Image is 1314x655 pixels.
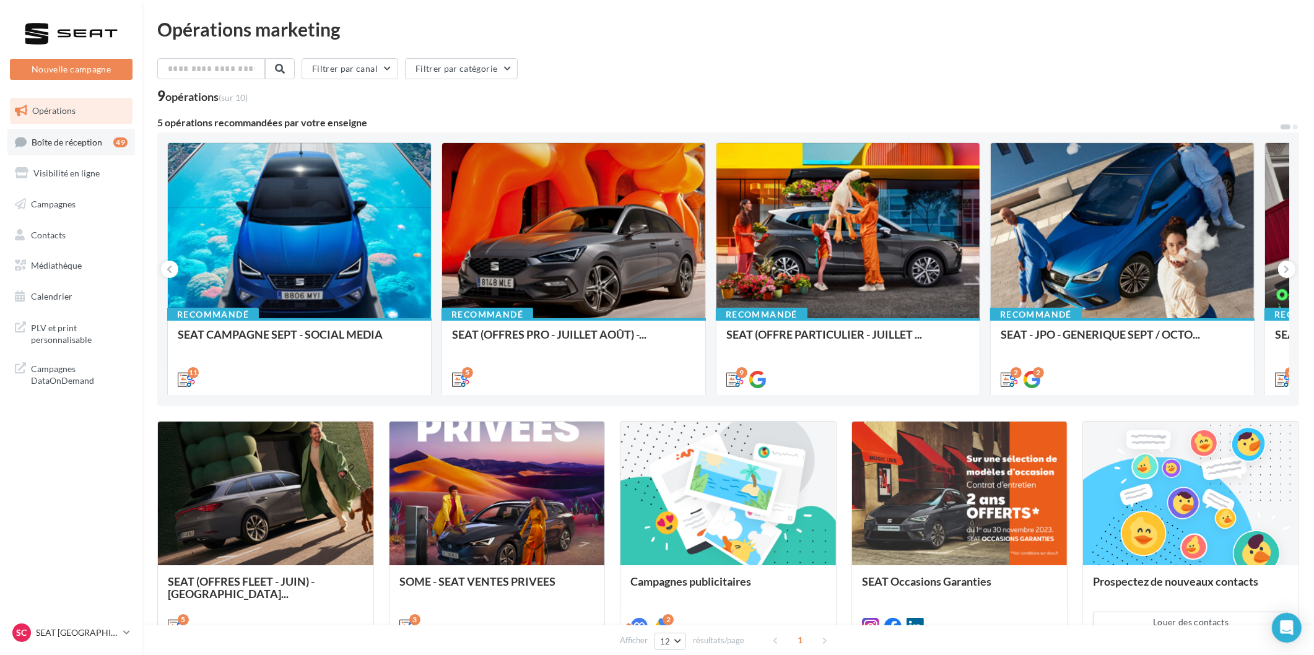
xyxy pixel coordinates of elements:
[31,360,128,387] span: Campagnes DataOnDemand
[7,284,135,310] a: Calendrier
[726,327,922,341] span: SEAT (OFFRE PARTICULIER - JUILLET ...
[7,222,135,248] a: Contacts
[1093,575,1258,588] span: Prospectez de nouveaux contacts
[219,92,248,103] span: (sur 10)
[178,614,189,625] div: 5
[1272,613,1302,643] div: Open Intercom Messenger
[462,367,473,378] div: 5
[693,635,744,646] span: résultats/page
[7,98,135,124] a: Opérations
[10,621,133,644] a: SC SEAT [GEOGRAPHIC_DATA]
[655,633,686,650] button: 12
[736,367,747,378] div: 9
[1093,612,1289,633] button: Louer des contacts
[862,575,991,588] span: SEAT Occasions Garanties
[31,199,76,209] span: Campagnes
[7,129,135,155] a: Boîte de réception49
[178,327,383,341] span: SEAT CAMPAGNE SEPT - SOCIAL MEDIA
[1285,367,1296,378] div: 6
[7,253,135,279] a: Médiathèque
[31,319,128,346] span: PLV et print personnalisable
[716,308,807,321] div: Recommandé
[663,614,674,625] div: 2
[17,627,27,639] span: SC
[990,308,1082,321] div: Recommandé
[157,118,1279,128] div: 5 opérations recommandées par votre enseigne
[31,260,82,271] span: Médiathèque
[113,137,128,147] div: 49
[1033,367,1044,378] div: 2
[399,575,555,588] span: SOME - SEAT VENTES PRIVEES
[32,136,102,147] span: Boîte de réception
[409,614,420,625] div: 3
[33,168,100,178] span: Visibilité en ligne
[630,575,751,588] span: Campagnes publicitaires
[1001,327,1200,341] span: SEAT - JPO - GENERIQUE SEPT / OCTO...
[302,58,398,79] button: Filtrer par canal
[165,91,248,102] div: opérations
[167,308,259,321] div: Recommandé
[7,355,135,392] a: Campagnes DataOnDemand
[157,20,1299,38] div: Opérations marketing
[790,630,810,650] span: 1
[660,636,671,646] span: 12
[157,89,248,103] div: 9
[7,191,135,217] a: Campagnes
[7,160,135,186] a: Visibilité en ligne
[36,627,118,639] p: SEAT [GEOGRAPHIC_DATA]
[405,58,518,79] button: Filtrer par catégorie
[168,575,315,601] span: SEAT (OFFRES FLEET - JUIN) - [GEOGRAPHIC_DATA]...
[31,291,72,301] span: Calendrier
[442,308,533,321] div: Recommandé
[7,314,135,351] a: PLV et print personnalisable
[620,635,648,646] span: Afficher
[1011,367,1022,378] div: 2
[10,59,133,80] button: Nouvelle campagne
[452,327,646,341] span: SEAT (OFFRES PRO - JUILLET AOÛT) -...
[32,105,76,116] span: Opérations
[31,229,66,240] span: Contacts
[188,367,199,378] div: 11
